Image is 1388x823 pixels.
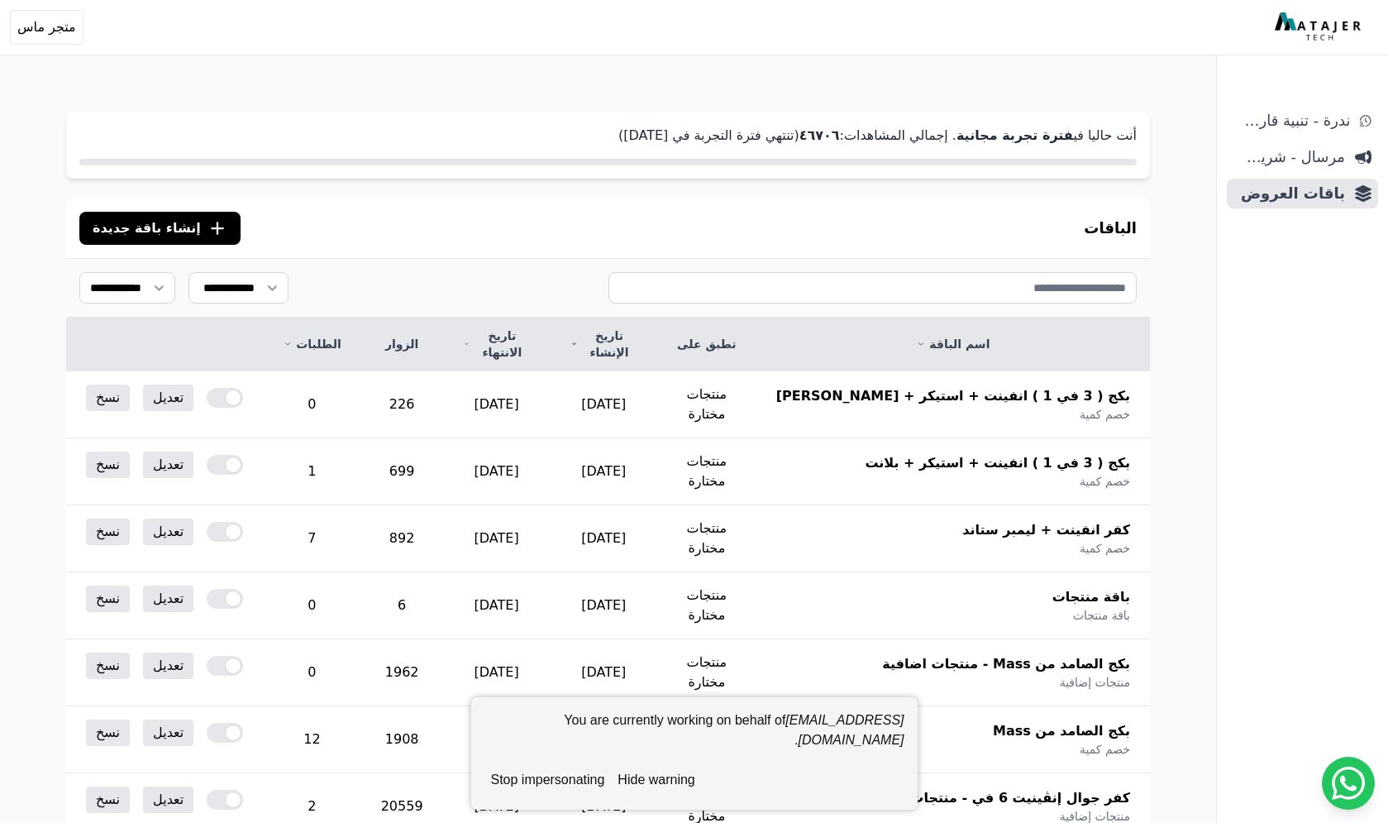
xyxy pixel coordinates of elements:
a: نسخ [86,720,130,746]
td: 1 [263,438,360,505]
td: [DATE] [551,438,657,505]
td: 0 [263,639,360,706]
td: [DATE] [443,572,551,639]
td: [DATE] [551,371,657,438]
th: تطبق على [657,318,756,371]
span: ندرة - تنبية قارب علي النفاذ [1233,109,1350,132]
a: اسم الباقة [776,336,1130,352]
td: [DATE] [551,572,657,639]
a: تعديل [143,787,193,813]
span: بكج الصامد من Mass [993,721,1130,741]
span: منتجات إضافية [1060,674,1130,691]
td: [DATE] [551,505,657,572]
td: منتجات مختارة [657,371,756,438]
td: 0 [263,371,360,438]
button: hide warning [611,763,701,797]
h3: الباقات [1084,217,1137,240]
p: أنت حاليا في . إجمالي المشاهدات: (تنتهي فترة التجربة في [DATE]) [79,126,1137,146]
td: [DATE] [443,438,551,505]
td: 7 [263,505,360,572]
td: منتجات مختارة [657,639,756,706]
span: باقة منتجات [1073,607,1130,624]
button: إنشاء باقة جديدة [79,212,241,245]
td: 12 [263,706,360,773]
span: خصم كمية [1080,473,1130,490]
td: [DATE] [551,639,657,706]
span: خصم كمية [1080,741,1130,758]
td: [DATE] [443,706,551,773]
div: You are currently working on behalf of . [484,711,904,763]
td: 0 [263,572,360,639]
span: إنشاء باقة جديدة [93,218,201,238]
a: نسخ [86,452,130,478]
td: [DATE] [443,505,551,572]
a: تعديل [143,385,193,411]
td: منتجات مختارة [657,438,756,505]
span: باقات العروض [1233,182,1345,205]
a: تعديل [143,452,193,478]
td: 226 [361,371,443,438]
td: 1908 [361,706,443,773]
a: تعديل [143,653,193,679]
span: كفر انفينت + ليمبر ستاند [962,520,1130,540]
a: الطلبات [283,336,341,352]
img: MatajerTech Logo [1275,12,1365,42]
td: [DATE] [443,639,551,706]
td: منتجات مختارة [657,505,756,572]
span: مرسال - شريط دعاية [1233,146,1345,169]
td: 6 [361,572,443,639]
a: نسخ [86,787,130,813]
td: 699 [361,438,443,505]
td: 892 [361,505,443,572]
span: بكج ( 3 في 1 ) انفينت + استيكر + [PERSON_NAME] [776,386,1130,406]
strong: ٤٦٧۰٦ [799,127,840,143]
a: تعديل [143,519,193,545]
span: متجر ماس [17,17,76,37]
span: بكج ( 3 في 1 ) انفينت + استيكر + بلانت [865,453,1130,473]
td: منتجات مختارة [657,572,756,639]
span: خصم كمية [1080,540,1130,557]
button: متجر ماس [10,10,83,45]
a: تاريخ الإنشاء [570,328,637,361]
a: تعديل [143,720,193,746]
span: كفر جوال إنڤينيت 6 في - منتجات اضافية [861,788,1130,808]
em: [EMAIL_ADDRESS][DOMAIN_NAME] [785,713,904,747]
button: stop impersonating [484,763,612,797]
td: 1962 [361,639,443,706]
a: نسخ [86,653,130,679]
span: بكج الصامد من Mass - منتجات اضافية [882,654,1130,674]
td: [DATE] [443,371,551,438]
strong: فترة تجربة مجانية [956,127,1073,143]
span: باقة منتجات [1052,587,1130,607]
span: خصم كمية [1080,406,1130,423]
a: نسخ [86,385,130,411]
a: نسخ [86,586,130,612]
a: تاريخ الانتهاء [463,328,531,361]
a: نسخ [86,519,130,545]
th: الزوار [361,318,443,371]
a: تعديل [143,586,193,612]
